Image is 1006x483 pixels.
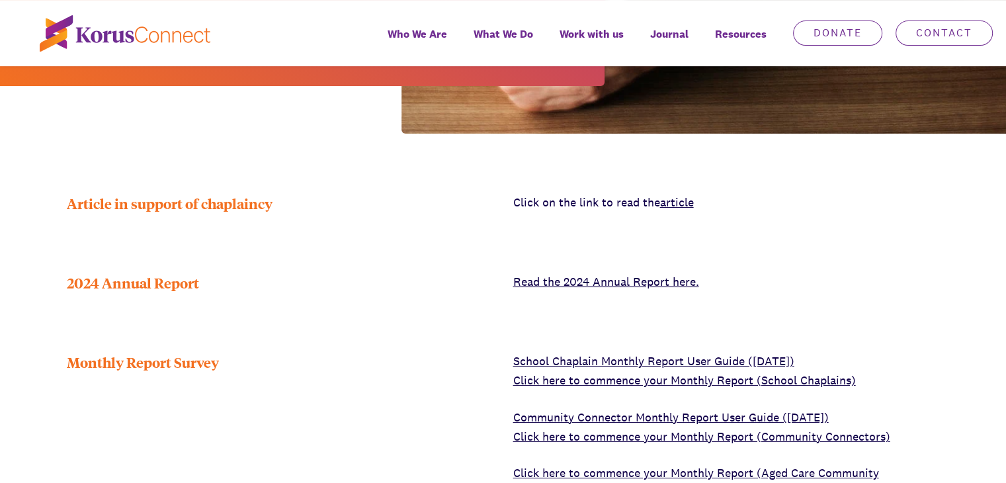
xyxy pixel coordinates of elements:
span: Who We Are [388,24,447,44]
img: korus-connect%2Fc5177985-88d5-491d-9cd7-4a1febad1357_logo.svg [40,15,210,52]
a: Click here to commence your Monthly Report (School Chaplains) [513,373,856,388]
span: Work with us [560,24,624,44]
a: Journal [637,19,702,66]
p: Click on the link to read the [513,193,940,212]
a: article [660,195,694,210]
div: Resources [702,19,780,66]
div: Article in support of chaplaincy [67,193,493,213]
a: Click here to commence your Monthly Report (Community Connectors) [513,429,890,444]
a: What We Do [460,19,546,66]
a: Donate [793,21,882,46]
a: Read the 2024 Annual Report here. [513,274,699,289]
a: Community Connector Monthly Report User Guide ([DATE]) [513,410,829,425]
a: Contact [896,21,993,46]
span: Journal [650,24,689,44]
a: Work with us [546,19,637,66]
span: What We Do [474,24,533,44]
a: School Chaplain Monthly Report User Guide ([DATE]) [513,353,794,369]
a: Who We Are [374,19,460,66]
div: 2024 Annual Report [67,273,493,292]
